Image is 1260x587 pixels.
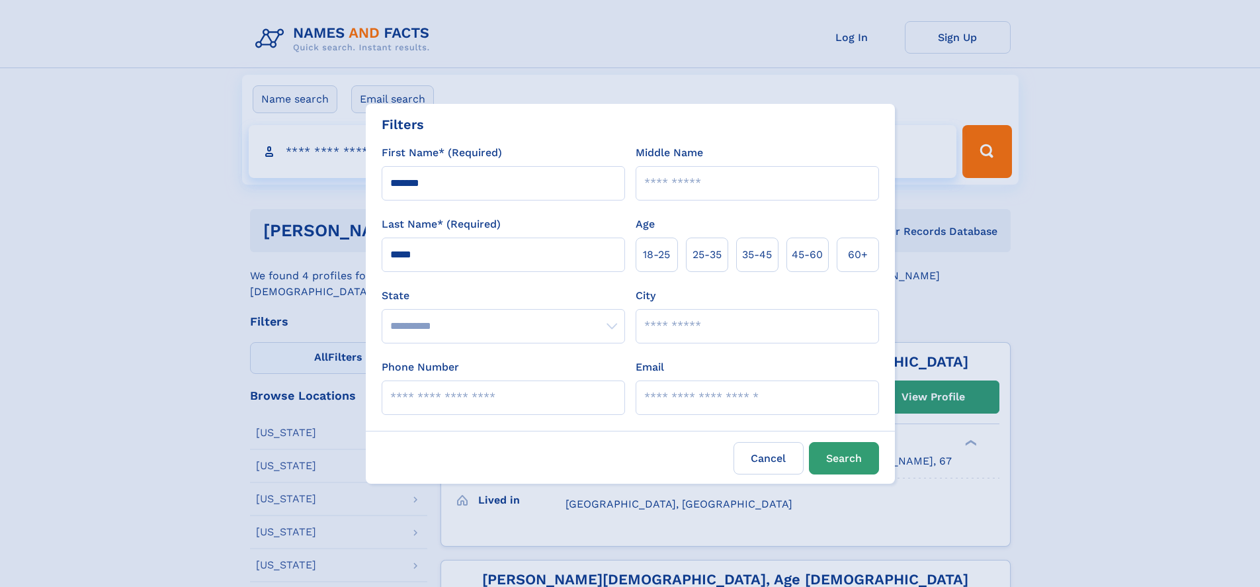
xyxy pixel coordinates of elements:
[693,247,722,263] span: 25‑35
[382,114,424,134] div: Filters
[742,247,772,263] span: 35‑45
[809,442,879,474] button: Search
[382,145,502,161] label: First Name* (Required)
[636,145,703,161] label: Middle Name
[636,216,655,232] label: Age
[636,359,664,375] label: Email
[643,247,670,263] span: 18‑25
[636,288,655,304] label: City
[734,442,804,474] label: Cancel
[792,247,823,263] span: 45‑60
[382,216,501,232] label: Last Name* (Required)
[848,247,868,263] span: 60+
[382,359,459,375] label: Phone Number
[382,288,625,304] label: State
